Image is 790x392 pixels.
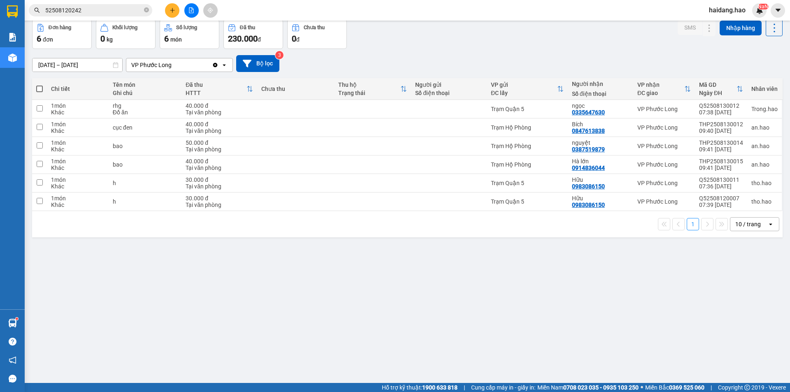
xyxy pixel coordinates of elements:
div: 1 món [51,158,104,165]
div: Trạng thái [338,90,400,96]
span: caret-down [774,7,782,14]
div: VP Phước Long [637,198,691,205]
span: notification [9,356,16,364]
div: VP Phước Long [637,143,691,149]
button: SMS [678,20,702,35]
div: 1 món [51,139,104,146]
div: THP2508130015 [699,158,743,165]
input: Tìm tên, số ĐT hoặc mã đơn [45,6,142,15]
button: Khối lượng0kg [96,19,156,49]
div: 1 món [51,176,104,183]
span: plus [170,7,175,13]
span: Cung cấp máy in - giấy in: [471,383,535,392]
strong: 0708 023 035 - 0935 103 250 [563,384,639,391]
span: message [9,375,16,383]
div: Chi tiết [51,86,104,92]
div: h [113,198,177,205]
span: close-circle [144,7,149,14]
div: h [113,180,177,186]
div: Người gửi [415,81,483,88]
sup: NaN [758,4,768,9]
span: search [34,7,40,13]
span: ⚪️ [641,386,643,389]
div: 1 món [51,102,104,109]
div: Số lượng [176,25,197,30]
div: VP Phước Long [637,161,691,168]
div: 50.000 đ [186,139,253,146]
button: Bộ lọc [236,55,279,72]
span: haidang.hao [702,5,752,15]
span: 6 [164,34,169,44]
div: 40.000 đ [186,158,253,165]
div: Q52508130012 [699,102,743,109]
div: Người nhận [572,81,629,87]
svg: Clear value [212,62,218,68]
svg: open [221,62,228,68]
div: 0847613838 [572,128,605,134]
span: | [464,383,465,392]
div: Trạm Quận 5 [491,106,564,112]
div: Tại văn phòng [186,109,253,116]
div: 0387519879 [572,146,605,153]
img: logo-vxr [7,5,18,18]
th: Toggle SortBy [334,78,411,100]
span: copyright [744,385,750,390]
div: Hữu [572,195,629,202]
div: Chưa thu [261,86,330,92]
div: Đơn hàng [49,25,71,30]
button: file-add [184,3,199,18]
div: Tên món [113,81,177,88]
div: Tại văn phòng [186,165,253,171]
span: aim [207,7,213,13]
div: Ngày ĐH [699,90,737,96]
div: 09:40 [DATE] [699,128,743,134]
div: Đã thu [186,81,246,88]
div: Mã GD [699,81,737,88]
div: HTTT [186,90,246,96]
strong: 0369 525 060 [669,384,704,391]
th: Toggle SortBy [633,78,695,100]
div: 0983086150 [572,183,605,190]
div: cục đen [113,124,177,131]
div: 40.000 đ [186,121,253,128]
div: Khác [51,109,104,116]
sup: 1 [16,318,18,320]
div: ĐC giao [637,90,684,96]
div: bao [113,143,177,149]
span: 0 [292,34,296,44]
img: warehouse-icon [8,53,17,62]
div: ĐC lấy [491,90,557,96]
button: plus [165,3,179,18]
button: Chưa thu0đ [287,19,347,49]
div: Khác [51,146,104,153]
button: Đơn hàng6đơn [32,19,92,49]
span: Hỗ trợ kỹ thuật: [382,383,458,392]
span: đ [296,36,300,43]
div: Nhân viên [751,86,778,92]
div: Khối lượng [112,25,137,30]
span: Miền Bắc [645,383,704,392]
div: Q52508130011 [699,176,743,183]
div: THP2508130012 [699,121,743,128]
span: đ [258,36,261,43]
button: Nhập hàng [720,21,762,35]
div: Khác [51,202,104,208]
img: warehouse-icon [8,319,17,327]
strong: 1900 633 818 [422,384,458,391]
button: Đã thu230.000đ [223,19,283,49]
div: Trong.hao [751,106,778,112]
div: 1 món [51,121,104,128]
li: Hotline: 02839552959 [77,30,344,41]
div: 0335647630 [572,109,605,116]
div: rhg [113,102,177,109]
div: Số điện thoại [415,90,483,96]
span: món [170,36,182,43]
th: Toggle SortBy [695,78,747,100]
div: Khác [51,183,104,190]
input: Select a date range. [33,58,122,72]
div: 40.000 đ [186,102,253,109]
div: Bích [572,121,629,128]
li: 26 Phó Cơ Điều, Phường 12 [77,20,344,30]
div: VP Phước Long [637,106,691,112]
div: VP nhận [637,81,684,88]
